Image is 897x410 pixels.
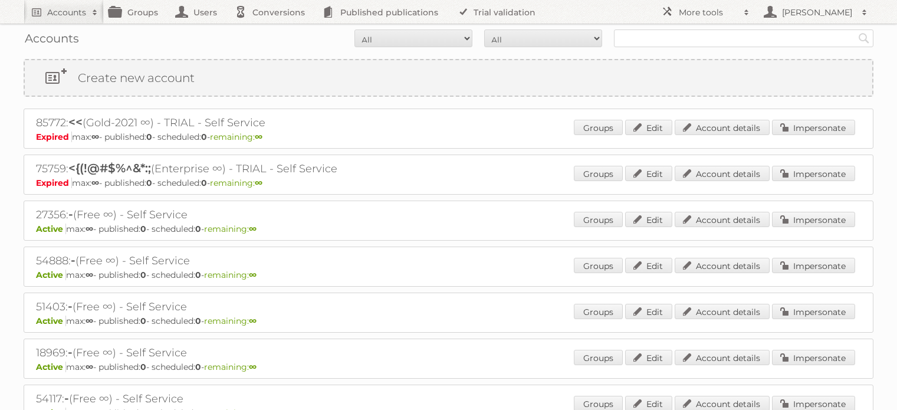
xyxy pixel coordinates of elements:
[249,224,257,234] strong: ∞
[625,304,672,319] a: Edit
[772,166,855,181] a: Impersonate
[210,178,262,188] span: remaining:
[36,178,72,188] span: Expired
[204,270,257,280] span: remaining:
[772,304,855,319] a: Impersonate
[36,161,449,176] h2: 75759: (Enterprise ∞) - TRIAL - Self Service
[195,270,201,280] strong: 0
[201,178,207,188] strong: 0
[36,316,66,326] span: Active
[625,166,672,181] a: Edit
[36,391,449,406] h2: 54117: (Free ∞) - Self Service
[86,270,93,280] strong: ∞
[675,212,770,227] a: Account details
[625,350,672,365] a: Edit
[675,120,770,135] a: Account details
[91,178,99,188] strong: ∞
[25,60,872,96] a: Create new account
[855,29,873,47] input: Search
[86,362,93,372] strong: ∞
[204,224,257,234] span: remaining:
[36,362,861,372] p: max: - published: - scheduled: -
[71,253,75,267] span: -
[574,258,623,273] a: Groups
[140,362,146,372] strong: 0
[140,270,146,280] strong: 0
[255,178,262,188] strong: ∞
[36,224,861,234] p: max: - published: - scheduled: -
[146,178,152,188] strong: 0
[201,132,207,142] strong: 0
[36,132,861,142] p: max: - published: - scheduled: -
[625,212,672,227] a: Edit
[68,115,83,129] span: <<
[249,362,257,372] strong: ∞
[91,132,99,142] strong: ∞
[249,316,257,326] strong: ∞
[36,132,72,142] span: Expired
[140,224,146,234] strong: 0
[679,6,738,18] h2: More tools
[255,132,262,142] strong: ∞
[574,350,623,365] a: Groups
[204,362,257,372] span: remaining:
[675,350,770,365] a: Account details
[36,224,66,234] span: Active
[574,120,623,135] a: Groups
[625,258,672,273] a: Edit
[36,270,861,280] p: max: - published: - scheduled: -
[625,120,672,135] a: Edit
[195,316,201,326] strong: 0
[68,299,73,313] span: -
[36,362,66,372] span: Active
[675,258,770,273] a: Account details
[574,212,623,227] a: Groups
[772,120,855,135] a: Impersonate
[86,224,93,234] strong: ∞
[36,178,861,188] p: max: - published: - scheduled: -
[36,115,449,130] h2: 85772: (Gold-2021 ∞) - TRIAL - Self Service
[675,166,770,181] a: Account details
[36,316,861,326] p: max: - published: - scheduled: -
[195,224,201,234] strong: 0
[36,345,449,360] h2: 18969: (Free ∞) - Self Service
[36,299,449,314] h2: 51403: (Free ∞) - Self Service
[140,316,146,326] strong: 0
[204,316,257,326] span: remaining:
[210,132,262,142] span: remaining:
[772,212,855,227] a: Impersonate
[146,132,152,142] strong: 0
[68,345,73,359] span: -
[64,391,69,405] span: -
[86,316,93,326] strong: ∞
[36,207,449,222] h2: 27356: (Free ∞) - Self Service
[195,362,201,372] strong: 0
[779,6,856,18] h2: [PERSON_NAME]
[772,350,855,365] a: Impersonate
[675,304,770,319] a: Account details
[249,270,257,280] strong: ∞
[68,161,151,175] span: <{(!@#$%^&*:;
[36,270,66,280] span: Active
[574,304,623,319] a: Groups
[574,166,623,181] a: Groups
[772,258,855,273] a: Impersonate
[68,207,73,221] span: -
[47,6,86,18] h2: Accounts
[36,253,449,268] h2: 54888: (Free ∞) - Self Service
